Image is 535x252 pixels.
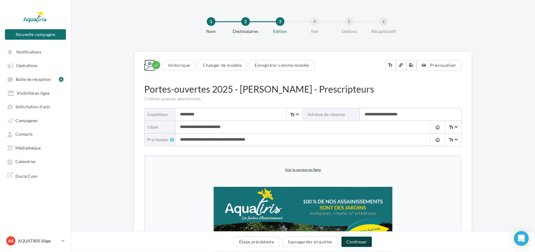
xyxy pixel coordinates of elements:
[226,28,265,34] div: Destinataires
[379,17,388,26] div: 6
[15,118,38,123] span: Campagnes
[234,237,280,247] button: Étape précédente
[4,156,67,167] a: Calendrier
[430,134,445,146] button: tag_faces
[329,28,369,34] div: Options
[17,90,50,96] span: Visibilité en ligne
[4,46,65,57] button: Notifications
[290,112,295,118] i: text_fields
[514,231,529,246] div: Open Intercom Messenger
[147,124,170,130] div: objet
[16,63,38,68] span: Opérations
[276,17,284,26] div: 3
[15,145,41,150] span: Médiathèque
[198,60,247,70] button: Changer de modèle
[4,115,67,126] a: Campagnes
[59,77,63,82] div: 6
[16,49,41,54] span: Notifications
[147,111,170,118] div: Expéditeur
[8,238,14,244] span: AS
[154,63,158,67] i: check
[303,108,360,121] label: Adresse de réponse
[364,28,403,34] div: Récapitulatif
[147,137,175,143] div: Pré-header
[191,28,231,34] div: Nom
[15,172,37,179] span: Docto'Com
[18,238,59,244] p: AQUATIRIS Siège
[4,101,67,112] a: Sollicitation d'avis
[310,17,319,26] div: 4
[125,181,191,190] span: Venez les découvrir
[16,77,51,82] span: Boîte de réception
[5,235,66,247] a: AS AQUATIRIS Siège
[15,159,36,164] span: Calendrier
[345,17,353,26] div: 5
[4,74,67,85] a: Boîte de réception6
[4,128,67,139] a: Contacts
[249,60,314,70] button: Enregistrer comme modèle
[5,29,66,40] button: Nouvelle campagne
[116,239,205,246] span: ne occasion unique de découvrir
[286,108,302,121] span: Select box activate
[152,61,160,69] div: Modifications enregistrées
[260,28,300,34] div: Edition
[207,17,215,26] div: 1
[435,125,440,130] i: tag_faces
[4,170,67,182] a: Docto'Com
[448,137,454,143] i: text_fields
[123,189,193,198] span: [DATE] de 11h à 15h
[295,28,334,34] div: Test
[241,17,250,26] div: 2
[448,124,454,130] i: text_fields
[341,237,372,247] button: Continuer
[388,62,393,68] i: text_fields
[112,239,116,246] span: U
[163,60,195,70] button: Historique
[140,11,176,16] a: Voir la version en ligne
[445,134,461,146] span: Select box activate
[4,87,67,98] a: Visibilité en ligne
[417,60,462,70] button: Prévisualiser
[15,104,50,110] span: Sollicitation d'avis
[144,82,462,96] div: Portes-ouvertes 2025 - [PERSON_NAME] - Prescripteurs
[4,142,67,153] a: Médiathèque
[80,166,237,175] span: 100 % de nos assainissements sont des jardins
[69,29,247,144] img: Copie_de_header_aquatiris_6.png
[15,132,33,137] span: Contacts
[430,62,456,68] span: Prévisualiser
[445,121,461,133] span: Select box activate
[89,196,227,213] span: Le Haut Houx 35560 Bazouges-[GEOGRAPHIC_DATA]
[66,218,251,229] img: c153832d-8c83-14b9-c137-c60c27c4ea8e.jpg
[4,60,67,71] a: Opérations
[144,96,462,102] div: Critères avancés sélectionnés
[385,60,396,70] button: text_fields
[430,121,445,133] button: tag_faces
[435,138,440,142] i: tag_faces
[283,237,338,247] button: Sauvegarder et quitter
